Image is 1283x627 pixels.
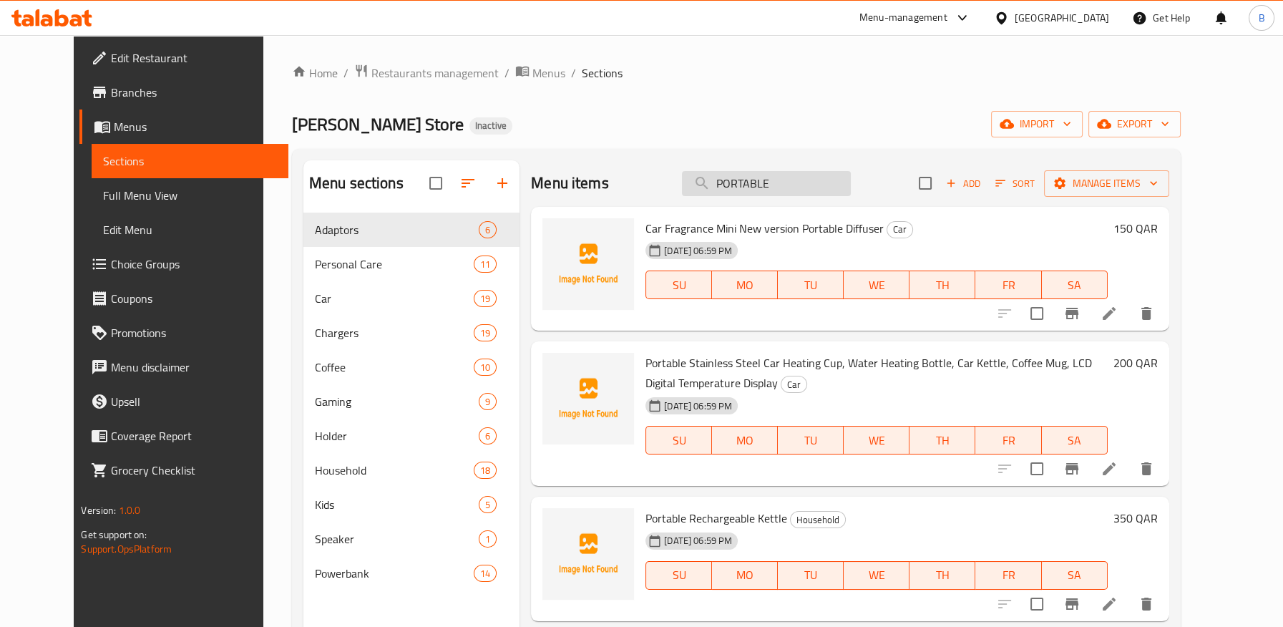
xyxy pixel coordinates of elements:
[682,171,851,196] input: search
[981,430,1035,451] span: FR
[292,64,338,82] a: Home
[778,561,844,590] button: TU
[479,496,497,513] div: items
[79,75,288,110] a: Branches
[915,275,970,296] span: TH
[1129,452,1164,486] button: delete
[1113,508,1158,528] h6: 350 QAR
[1101,596,1118,613] a: Edit menu item
[474,290,497,307] div: items
[981,565,1035,585] span: FR
[111,393,276,410] span: Upsell
[542,508,634,600] img: Portable Rechargeable Kettle
[92,213,288,247] a: Edit Menu
[658,399,738,413] span: [DATE] 06:59 PM
[315,462,474,479] div: Household
[645,271,712,299] button: SU
[474,324,497,341] div: items
[1100,115,1169,133] span: export
[784,275,838,296] span: TU
[652,275,706,296] span: SU
[1022,589,1052,619] span: Select to update
[645,352,1092,394] span: Portable Stainless Steel Car Heating Cup, Water Heating Bottle, Car Kettle, Coffee Mug, LCD Digit...
[1048,275,1102,296] span: SA
[1048,430,1102,451] span: SA
[79,350,288,384] a: Menu disclaimer
[451,166,485,200] span: Sort sections
[479,427,497,444] div: items
[315,221,479,238] span: Adaptors
[474,258,496,271] span: 11
[479,223,496,237] span: 6
[645,507,787,529] span: Portable Rechargeable Kettle
[1042,271,1108,299] button: SA
[79,110,288,144] a: Menus
[784,565,838,585] span: TU
[103,221,276,238] span: Edit Menu
[303,419,519,453] div: Holder6
[81,540,172,558] a: Support.OpsPlatform
[469,120,512,132] span: Inactive
[79,419,288,453] a: Coverage Report
[479,429,496,443] span: 6
[909,561,975,590] button: TH
[303,522,519,556] div: Speaker1
[303,487,519,522] div: Kids5
[315,256,474,273] div: Personal Care
[582,64,623,82] span: Sections
[1042,561,1108,590] button: SA
[315,324,474,341] span: Chargers
[292,64,1181,82] nav: breadcrumb
[909,426,975,455] button: TH
[309,172,404,194] h2: Menu sections
[1055,296,1089,331] button: Branch-specific-item
[81,501,116,520] span: Version:
[1044,170,1169,197] button: Manage items
[542,218,634,310] img: Car Fragrance Mini New version Portable Diffuser
[859,9,947,26] div: Menu-management
[909,271,975,299] button: TH
[791,512,845,528] span: Household
[652,565,706,585] span: SU
[111,256,276,273] span: Choice Groups
[1055,587,1089,621] button: Branch-specific-item
[1048,565,1102,585] span: SA
[515,64,565,82] a: Menus
[474,292,496,306] span: 19
[111,290,276,307] span: Coupons
[1113,353,1158,373] h6: 200 QAR
[474,361,496,374] span: 10
[718,275,772,296] span: MO
[981,275,1035,296] span: FR
[92,178,288,213] a: Full Menu View
[103,187,276,204] span: Full Menu View
[944,175,982,192] span: Add
[114,118,276,135] span: Menus
[778,271,844,299] button: TU
[712,561,778,590] button: MO
[1042,426,1108,455] button: SA
[474,565,497,582] div: items
[1022,298,1052,329] span: Select to update
[658,534,738,548] span: [DATE] 06:59 PM
[474,326,496,340] span: 19
[645,426,712,455] button: SU
[315,393,479,410] span: Gaming
[474,256,497,273] div: items
[849,275,904,296] span: WE
[718,565,772,585] span: MO
[479,393,497,410] div: items
[354,64,499,82] a: Restaurants management
[718,430,772,451] span: MO
[303,213,519,247] div: Adaptors6
[1055,452,1089,486] button: Branch-specific-item
[479,530,497,548] div: items
[844,426,909,455] button: WE
[315,530,479,548] span: Speaker
[844,271,909,299] button: WE
[992,172,1038,195] button: Sort
[303,453,519,487] div: Household18
[915,565,970,585] span: TH
[542,353,634,444] img: Portable Stainless Steel Car Heating Cup, Water Heating Bottle, Car Kettle, Coffee Mug, LCD Digit...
